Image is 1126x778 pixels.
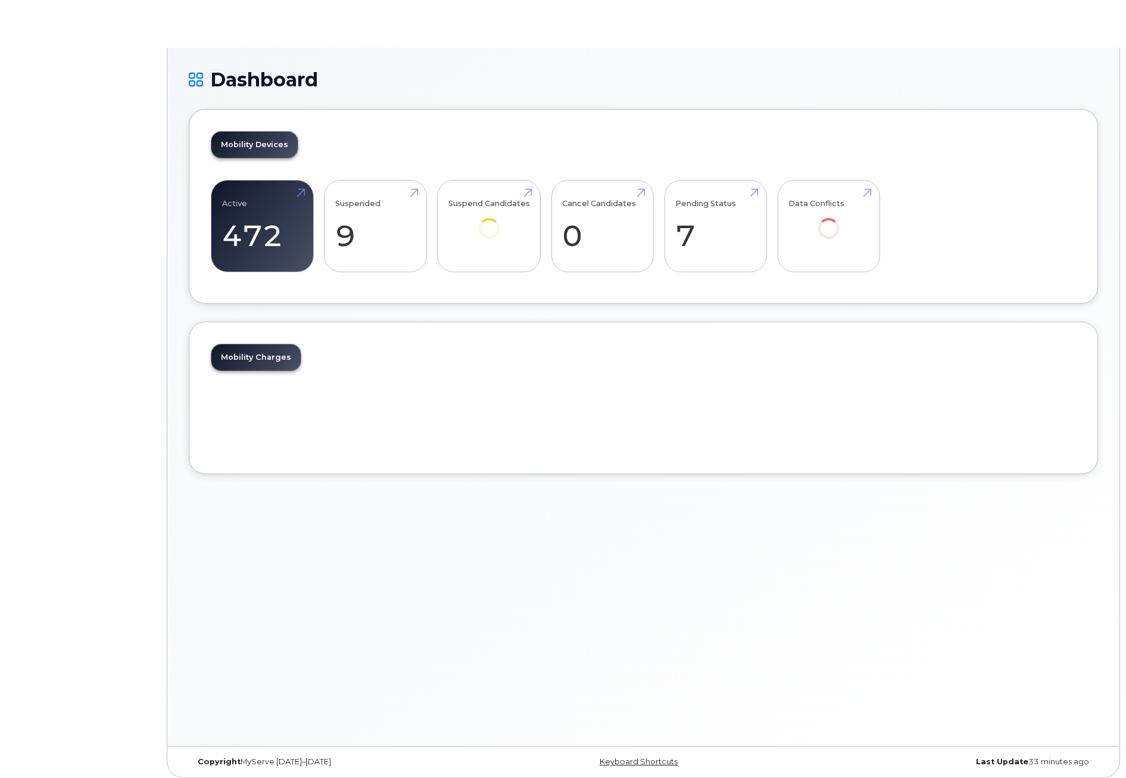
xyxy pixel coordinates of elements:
a: Mobility Charges [211,344,301,371]
strong: Copyright [198,757,241,766]
h1: Dashboard [189,69,1098,90]
a: Pending Status 7 [675,187,756,266]
a: Suspend Candidates [448,187,530,256]
strong: Last Update [976,757,1028,766]
a: Data Conflicts [788,187,869,256]
a: Cancel Candidates 0 [562,187,642,266]
a: Active 472 [222,187,302,266]
a: Keyboard Shortcuts [600,757,678,766]
a: Mobility Devices [211,132,298,158]
div: MyServe [DATE]–[DATE] [189,757,492,767]
a: Suspended 9 [335,187,416,266]
div: 33 minutes ago [795,757,1098,767]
